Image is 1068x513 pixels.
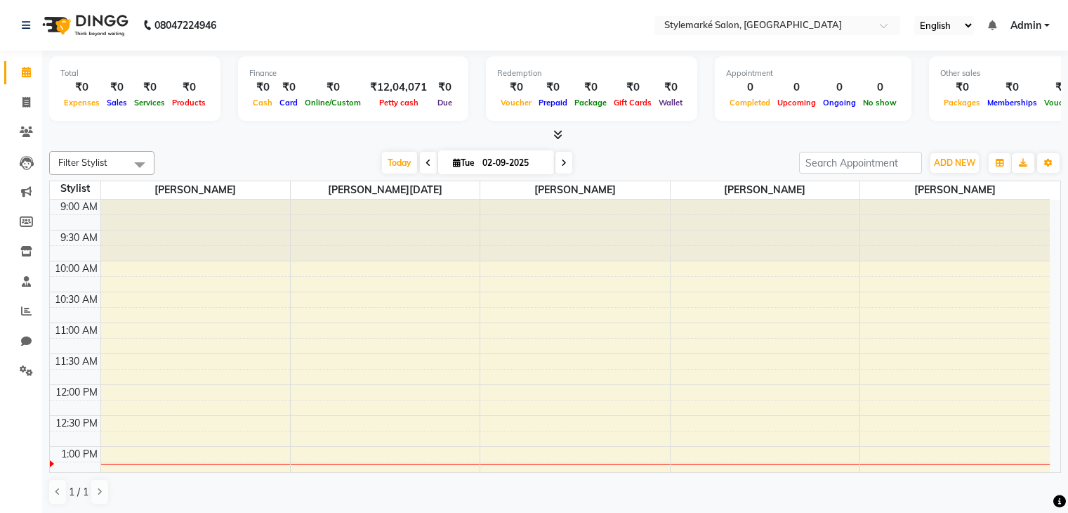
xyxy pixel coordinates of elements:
[301,79,364,96] div: ₹0
[535,79,571,96] div: ₹0
[1010,18,1041,33] span: Admin
[50,181,100,196] div: Stylist
[131,79,169,96] div: ₹0
[58,230,100,245] div: 9:30 AM
[249,79,276,96] div: ₹0
[571,79,610,96] div: ₹0
[291,181,480,199] span: ⁠[PERSON_NAME][DATE]
[52,261,100,276] div: 10:00 AM
[276,79,301,96] div: ₹0
[60,98,103,108] span: Expenses
[52,323,100,338] div: 11:00 AM
[52,354,100,369] div: 11:30 AM
[69,485,88,500] span: 1 / 1
[276,98,301,108] span: Card
[934,157,975,168] span: ADD NEW
[655,79,686,96] div: ₹0
[497,98,535,108] span: Voucher
[53,385,100,400] div: 12:00 PM
[58,157,107,168] span: Filter Stylist
[726,79,774,96] div: 0
[36,6,132,45] img: logo
[301,98,364,108] span: Online/Custom
[480,181,669,199] span: [PERSON_NAME]
[52,292,100,307] div: 10:30 AM
[774,79,819,96] div: 0
[860,181,1050,199] span: [PERSON_NAME]
[610,98,655,108] span: Gift Cards
[449,157,478,168] span: Tue
[103,98,131,108] span: Sales
[799,152,922,174] input: Search Appointment
[859,79,900,96] div: 0
[131,98,169,108] span: Services
[610,79,655,96] div: ₹0
[774,98,819,108] span: Upcoming
[169,98,209,108] span: Products
[726,67,900,79] div: Appointment
[726,98,774,108] span: Completed
[671,181,859,199] span: ⁠[PERSON_NAME]
[497,67,686,79] div: Redemption
[930,153,979,173] button: ADD NEW
[101,181,290,199] span: [PERSON_NAME]
[571,98,610,108] span: Package
[60,67,209,79] div: Total
[58,200,100,214] div: 9:00 AM
[940,79,984,96] div: ₹0
[53,416,100,431] div: 12:30 PM
[433,79,457,96] div: ₹0
[103,79,131,96] div: ₹0
[984,98,1041,108] span: Memberships
[154,6,216,45] b: 08047224946
[940,98,984,108] span: Packages
[382,152,417,174] span: Today
[535,98,571,108] span: Prepaid
[169,79,209,96] div: ₹0
[859,98,900,108] span: No show
[655,98,686,108] span: Wallet
[60,79,103,96] div: ₹0
[819,79,859,96] div: 0
[249,98,276,108] span: Cash
[478,152,548,174] input: 2025-09-02
[376,98,422,108] span: Petty cash
[819,98,859,108] span: Ongoing
[364,79,433,96] div: ₹12,04,071
[249,67,457,79] div: Finance
[434,98,456,108] span: Due
[984,79,1041,96] div: ₹0
[58,447,100,462] div: 1:00 PM
[497,79,535,96] div: ₹0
